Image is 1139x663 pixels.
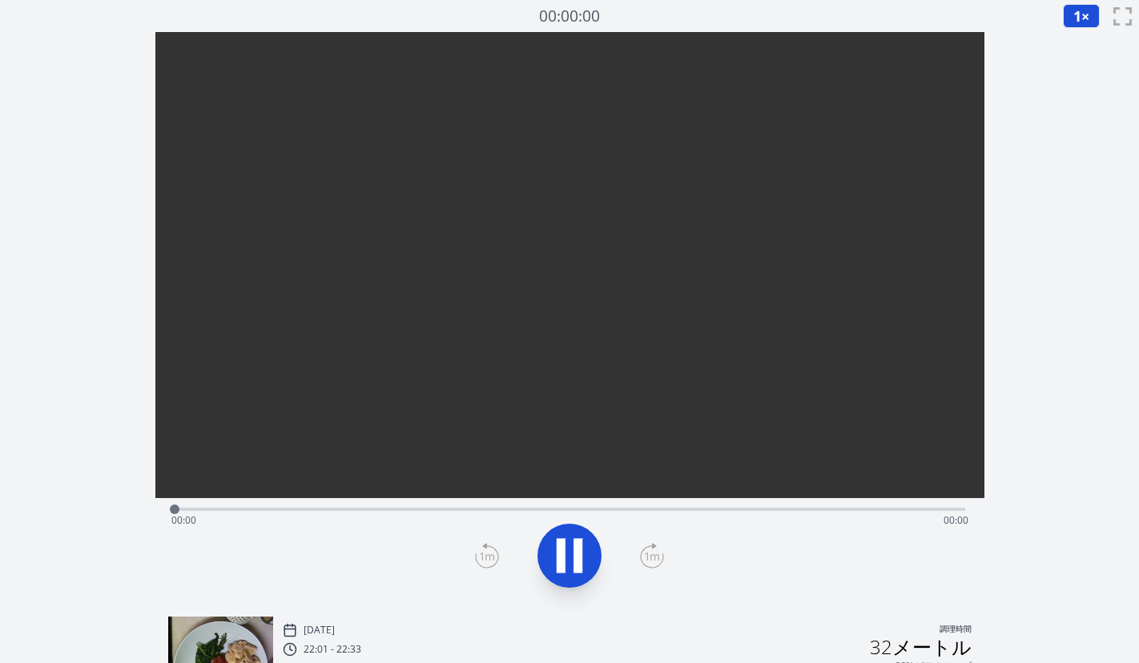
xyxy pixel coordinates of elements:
[1081,6,1089,26] font: ×
[1063,4,1100,28] button: 1×
[944,513,968,527] span: 00:00
[870,633,972,660] font: 32メートル
[304,623,335,637] font: [DATE]
[1073,6,1081,26] font: 1
[304,642,361,656] font: 22:01 - 22:33
[539,5,600,26] font: 00:00:00
[940,624,972,634] font: 調理時間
